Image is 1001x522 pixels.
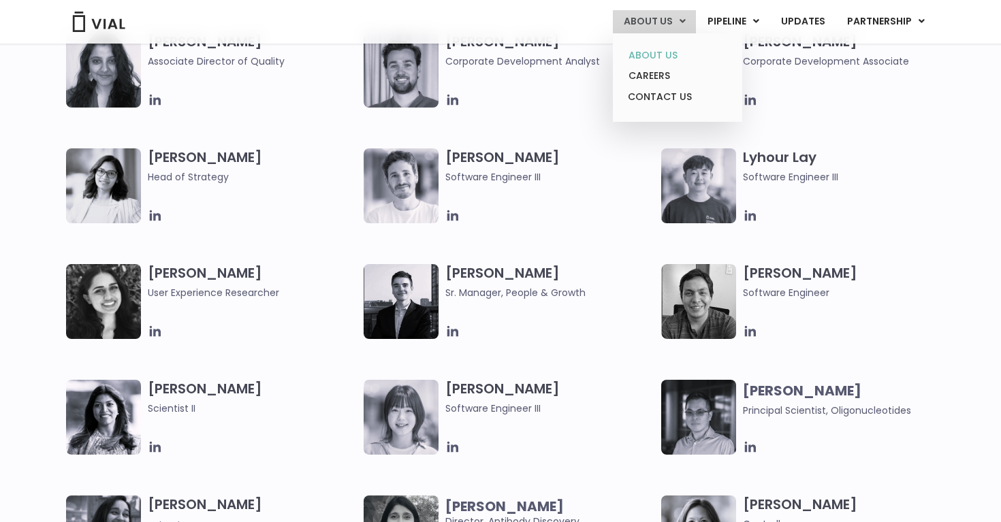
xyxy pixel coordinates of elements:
[445,264,654,300] h3: [PERSON_NAME]
[743,33,952,69] h3: [PERSON_NAME]
[743,264,952,300] h3: [PERSON_NAME]
[445,401,654,416] span: Software Engineer III
[364,380,439,455] img: Tina
[66,33,141,108] img: Headshot of smiling woman named Bhavika
[71,12,126,32] img: Vial Logo
[661,148,736,223] img: Ly
[445,148,654,184] h3: [PERSON_NAME]
[697,10,769,33] a: PIPELINEMenu Toggle
[148,148,357,184] h3: [PERSON_NAME]
[445,285,654,300] span: Sr. Manager, People & Growth
[66,148,141,223] img: Image of smiling woman named Pree
[148,33,357,69] h3: [PERSON_NAME]
[743,285,952,300] span: Software Engineer
[618,45,737,66] a: ABOUT US
[661,380,736,455] img: Headshot of smiling of smiling man named Wei-Sheng
[445,169,654,184] span: Software Engineer III
[66,380,141,455] img: Image of woman named Ritu smiling
[743,381,861,400] b: [PERSON_NAME]
[445,54,654,69] span: Corporate Development Analyst
[618,65,737,86] a: CAREERS
[148,54,357,69] span: Associate Director of Quality
[770,10,836,33] a: UPDATES
[364,264,439,339] img: Smiling man named Owen
[148,169,357,184] span: Head of Strategy
[148,285,357,300] span: User Experience Researcher
[148,401,357,416] span: Scientist II
[445,33,654,69] h3: [PERSON_NAME]
[148,264,357,300] h3: [PERSON_NAME]
[618,86,737,108] a: CONTACT US
[613,10,696,33] a: ABOUT USMenu Toggle
[743,169,952,184] span: Software Engineer III
[661,264,736,339] img: A black and white photo of a man smiling, holding a vial.
[148,380,357,416] h3: [PERSON_NAME]
[743,148,952,184] h3: Lyhour Lay
[364,148,439,223] img: Headshot of smiling man named Fran
[445,497,564,516] b: [PERSON_NAME]
[66,264,141,339] img: Mehtab Bhinder
[364,33,439,108] img: Image of smiling man named Thomas
[445,380,654,416] h3: [PERSON_NAME]
[836,10,936,33] a: PARTNERSHIPMenu Toggle
[743,404,911,417] span: Principal Scientist, Oligonucleotides
[743,54,952,69] span: Corporate Development Associate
